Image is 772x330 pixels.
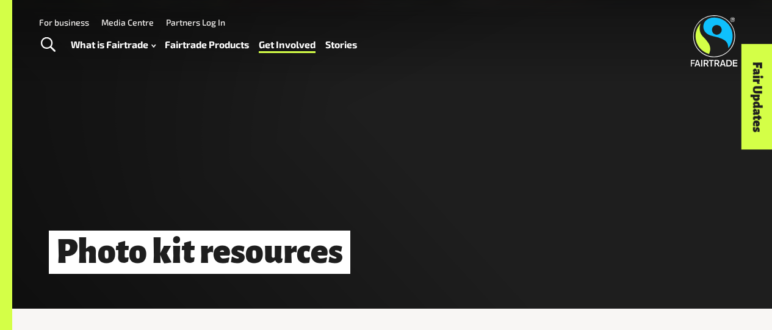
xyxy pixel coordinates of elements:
a: Get Involved [259,36,316,53]
a: Stories [325,36,357,53]
a: Toggle Search [33,30,63,60]
img: Fairtrade Australia New Zealand logo [691,15,738,66]
a: Media Centre [101,17,154,27]
h1: Photo kit resources [49,231,350,274]
a: Partners Log In [166,17,225,27]
a: For business [39,17,89,27]
a: Fairtrade Products [165,36,249,53]
a: What is Fairtrade [71,36,156,53]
